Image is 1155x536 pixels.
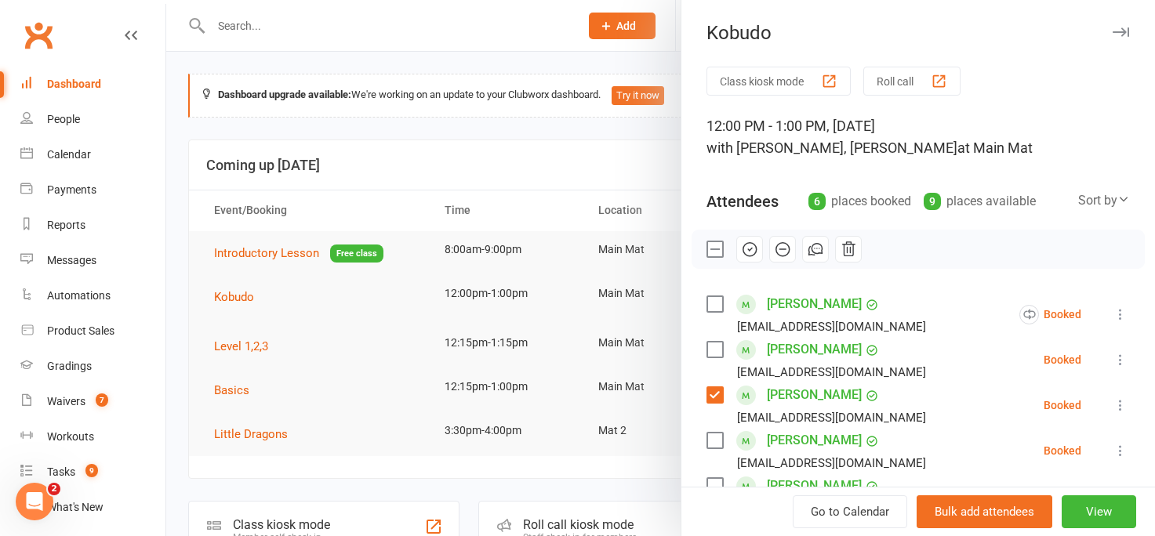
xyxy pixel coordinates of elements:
[767,337,862,362] a: [PERSON_NAME]
[924,193,941,210] div: 9
[47,324,114,337] div: Product Sales
[96,393,108,407] span: 7
[85,464,98,477] span: 9
[767,473,862,498] a: [PERSON_NAME]
[20,490,165,525] a: What's New
[808,190,911,212] div: places booked
[737,317,926,337] div: [EMAIL_ADDRESS][DOMAIN_NAME]
[20,419,165,455] a: Workouts
[808,193,826,210] div: 6
[20,67,165,102] a: Dashboard
[47,78,101,90] div: Dashboard
[20,208,165,243] a: Reports
[917,495,1052,528] button: Bulk add attendees
[767,428,862,453] a: [PERSON_NAME]
[47,289,111,302] div: Automations
[20,137,165,172] a: Calendar
[20,349,165,384] a: Gradings
[47,360,92,372] div: Gradings
[47,430,94,443] div: Workouts
[47,501,104,513] div: What's New
[737,407,926,428] div: [EMAIL_ADDRESS][DOMAIN_NAME]
[957,139,1033,156] span: at Main Mat
[20,102,165,137] a: People
[47,148,91,161] div: Calendar
[767,292,862,317] a: [PERSON_NAME]
[19,16,58,55] a: Clubworx
[20,172,165,208] a: Payments
[924,190,1036,212] div: places available
[20,243,165,278] a: Messages
[20,313,165,349] a: Product Sales
[48,483,60,495] span: 2
[47,183,96,196] div: Payments
[47,254,96,266] div: Messages
[706,139,957,156] span: with [PERSON_NAME], [PERSON_NAME]
[767,382,862,407] a: [PERSON_NAME]
[1044,400,1081,411] div: Booked
[793,495,907,528] a: Go to Calendar
[706,67,851,96] button: Class kiosk mode
[1019,305,1081,324] div: Booked
[681,22,1155,44] div: Kobudo
[20,278,165,313] a: Automations
[47,113,80,125] div: People
[20,384,165,419] a: Waivers 7
[47,219,85,231] div: Reports
[1044,445,1081,456] div: Booked
[706,115,1130,159] div: 12:00 PM - 1:00 PM, [DATE]
[706,190,779,212] div: Attendees
[863,67,961,96] button: Roll call
[47,465,75,478] div: Tasks
[20,455,165,490] a: Tasks 9
[737,362,926,382] div: [EMAIL_ADDRESS][DOMAIN_NAME]
[1078,190,1130,211] div: Sort by
[737,453,926,473] div: [EMAIL_ADDRESS][DOMAIN_NAME]
[16,483,53,520] iframe: Intercom live chat
[1044,354,1081,365] div: Booked
[1062,495,1136,528] button: View
[47,395,85,407] div: Waivers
